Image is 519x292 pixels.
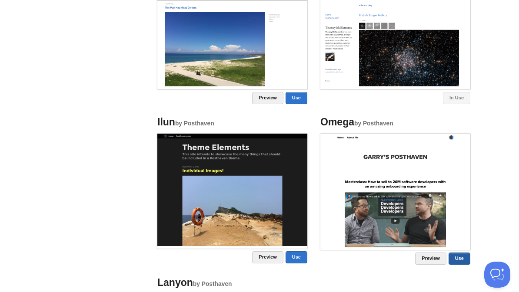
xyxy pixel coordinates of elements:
[320,134,470,247] img: Screenshot
[286,92,307,104] a: Use
[157,117,307,128] h4: Ilun
[175,120,214,127] small: by Posthaven
[286,251,307,263] a: Use
[157,277,307,288] h4: Lanyon
[354,120,393,127] small: by Posthaven
[443,92,470,104] a: In Use
[252,92,283,104] a: Preview
[193,281,232,287] small: by Posthaven
[320,117,470,128] h4: Omega
[484,262,510,288] iframe: Help Scout Beacon - Open
[157,134,307,246] img: Screenshot
[449,253,470,265] a: Use
[252,251,283,263] a: Preview
[415,253,446,265] a: Preview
